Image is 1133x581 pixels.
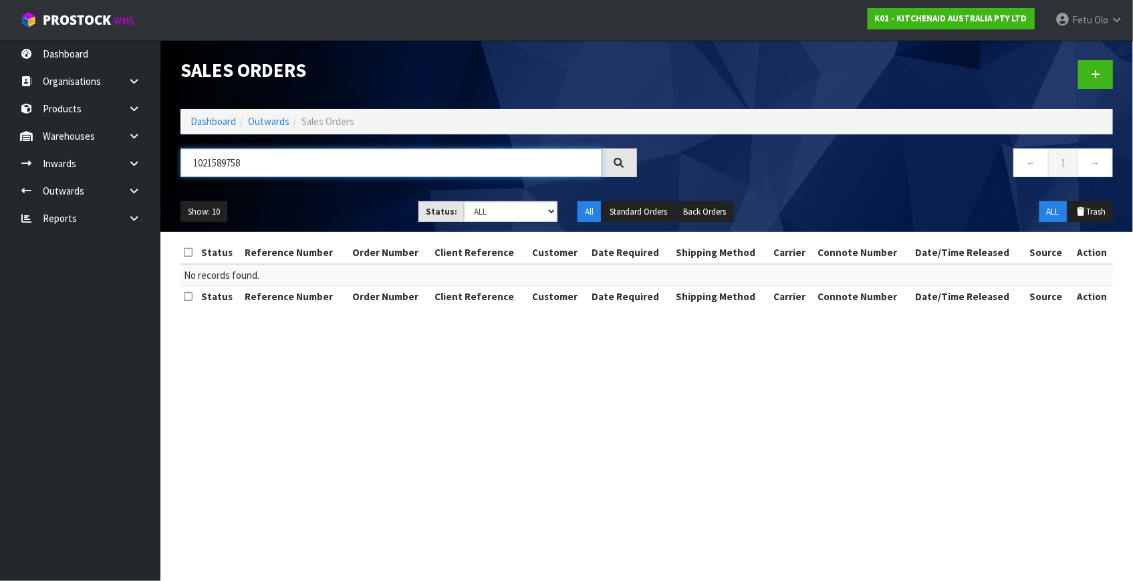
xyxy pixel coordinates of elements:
button: All [578,201,601,223]
button: ALL [1039,201,1067,223]
th: Connote Number [814,286,912,308]
button: Standard Orders [602,201,675,223]
th: Source [1027,286,1072,308]
th: Order Number [349,286,432,308]
th: Status [198,242,241,263]
th: Action [1072,242,1113,263]
span: ProStock [43,11,111,29]
th: Order Number [349,242,432,263]
h1: Sales Orders [180,60,637,82]
strong: Status: [426,206,457,217]
th: Client Reference [431,286,529,308]
th: Action [1072,286,1113,308]
th: Reference Number [241,286,349,308]
img: cube-alt.png [20,11,37,28]
th: Source [1027,242,1072,263]
th: Carrier [770,286,814,308]
span: Fetu [1072,13,1092,26]
th: Status [198,286,241,308]
th: Customer [529,286,588,308]
button: Show: 10 [180,201,227,223]
th: Date/Time Released [912,286,1026,308]
th: Date Required [588,242,672,263]
button: Trash [1068,201,1113,223]
th: Customer [529,242,588,263]
nav: Page navigation [657,148,1114,181]
span: Sales Orders [301,115,354,128]
th: Date Required [588,286,672,308]
th: Shipping Method [672,286,770,308]
button: Back Orders [676,201,734,223]
small: WMS [114,15,134,27]
a: Outwards [248,115,289,128]
th: Shipping Method [672,242,770,263]
td: No records found. [180,264,1113,286]
input: Search sales orders [180,148,602,177]
a: 1 [1048,148,1078,177]
a: K01 - KITCHENAID AUSTRALIA PTY LTD [868,8,1035,29]
span: Olo [1094,13,1108,26]
a: Dashboard [191,115,236,128]
th: Date/Time Released [912,242,1026,263]
th: Connote Number [814,242,912,263]
strong: K01 - KITCHENAID AUSTRALIA PTY LTD [875,13,1027,24]
th: Client Reference [431,242,529,263]
a: ← [1013,148,1049,177]
th: Carrier [770,242,814,263]
a: → [1078,148,1113,177]
th: Reference Number [241,242,349,263]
